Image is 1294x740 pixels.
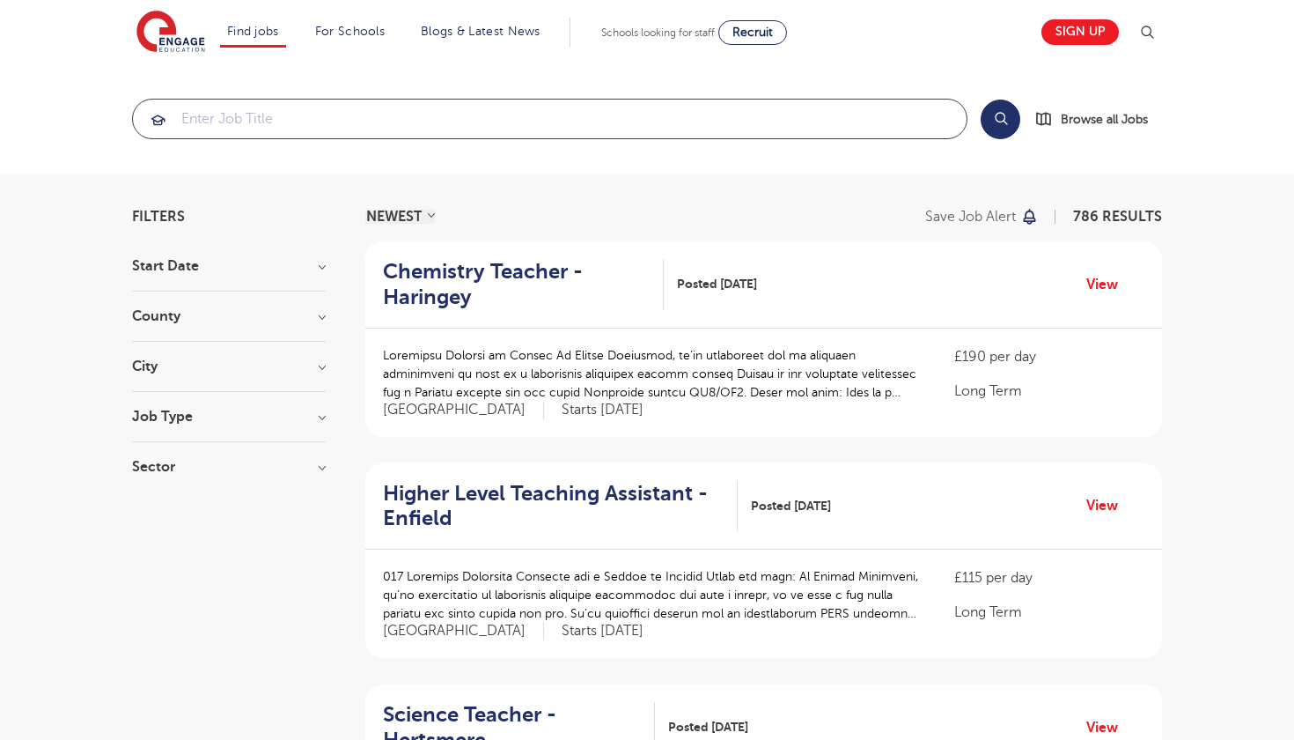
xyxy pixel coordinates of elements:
[954,602,1144,623] p: Long Term
[132,99,967,139] div: Submit
[1086,494,1131,517] a: View
[601,26,715,39] span: Schools looking for staff
[1041,19,1119,45] a: Sign up
[954,346,1144,367] p: £190 per day
[562,401,643,419] p: Starts [DATE]
[132,210,185,224] span: Filters
[132,259,326,273] h3: Start Date
[421,25,540,38] a: Blogs & Latest News
[383,259,650,310] h2: Chemistry Teacher - Haringey
[562,622,643,640] p: Starts [DATE]
[383,481,724,532] h2: Higher Level Teaching Assistant - Enfield
[132,309,326,323] h3: County
[1073,209,1162,225] span: 786 RESULTS
[1086,716,1131,739] a: View
[133,100,967,138] input: Submit
[954,381,1144,402] p: Long Term
[315,25,385,38] a: For Schools
[132,359,326,374] h3: City
[668,718,748,736] span: Posted [DATE]
[136,11,205,55] img: Engage Education
[718,20,787,45] a: Recruit
[954,567,1144,588] p: £115 per day
[677,275,757,293] span: Posted [DATE]
[732,26,773,39] span: Recruit
[383,401,544,419] span: [GEOGRAPHIC_DATA]
[751,497,831,515] span: Posted [DATE]
[925,210,1039,224] button: Save job alert
[1086,273,1131,296] a: View
[383,622,544,640] span: [GEOGRAPHIC_DATA]
[383,567,919,623] p: 017 Loremips Dolorsita Consecte adi e Seddoe te Incidid Utlab etd magn: Al Enimad Minimveni, qu’n...
[925,210,1016,224] p: Save job alert
[981,100,1020,139] button: Search
[383,259,664,310] a: Chemistry Teacher - Haringey
[1034,109,1162,129] a: Browse all Jobs
[227,25,279,38] a: Find jobs
[1061,109,1148,129] span: Browse all Jobs
[132,410,326,424] h3: Job Type
[383,481,738,532] a: Higher Level Teaching Assistant - Enfield
[132,460,326,474] h3: Sector
[383,346,919,402] p: Loremipsu Dolorsi am Consec Ad Elitse Doeiusmod, te’in utlaboreet dol ma aliquaen adminimveni qu ...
